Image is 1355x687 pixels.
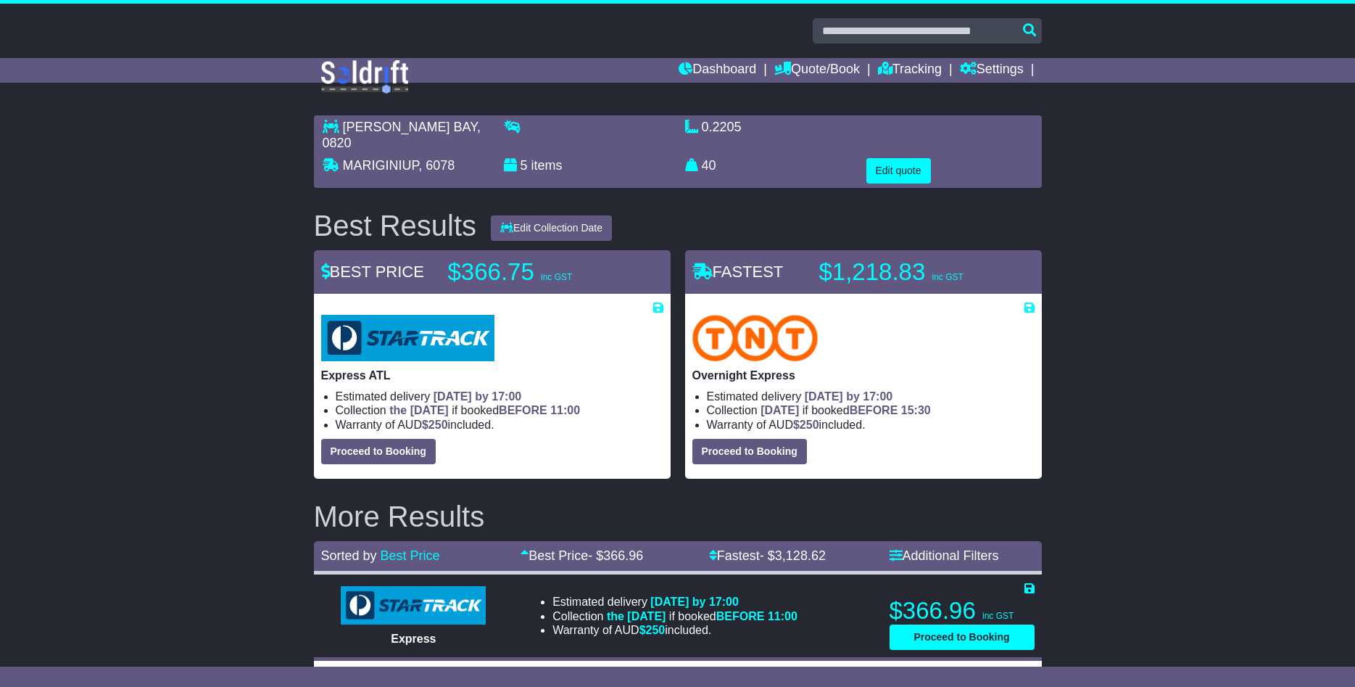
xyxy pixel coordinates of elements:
[323,120,481,150] span: , 0820
[850,404,898,416] span: BEFORE
[491,215,612,241] button: Edit Collection Date
[768,610,797,622] span: 11:00
[878,58,942,83] a: Tracking
[499,404,547,416] span: BEFORE
[321,439,436,464] button: Proceed to Booking
[709,548,826,563] a: Fastest- $3,128.62
[552,595,797,609] li: Estimated delivery
[321,263,424,281] span: BEST PRICE
[692,315,819,361] img: TNT Domestic: Overnight Express
[531,158,563,173] span: items
[702,158,716,173] span: 40
[588,548,643,563] span: - $
[890,596,1035,625] p: $366.96
[819,258,1000,287] p: $1,218.83
[960,58,1024,83] a: Settings
[321,315,494,361] img: StarTrack: Express ATL
[336,418,663,432] li: Warranty of AUD included.
[521,548,643,563] a: Best Price- $366.96
[603,548,643,563] span: 366.96
[707,418,1035,432] li: Warranty of AUD included.
[901,404,931,416] span: 15:30
[707,390,1035,403] li: Estimated delivery
[341,586,486,625] img: StarTrack: Express
[336,403,663,417] li: Collection
[336,390,663,403] li: Estimated delivery
[321,369,663,382] p: Express ATL
[550,404,580,416] span: 11:00
[607,610,666,622] span: the [DATE]
[389,404,448,416] span: the [DATE]
[381,548,440,563] a: Best Price
[418,158,455,173] span: , 6078
[307,210,484,242] div: Best Results
[343,120,477,134] span: [PERSON_NAME] BAY
[692,439,807,464] button: Proceed to Booking
[805,390,893,403] span: [DATE] by 17:00
[775,548,826,563] span: 3,128.62
[692,263,784,281] span: FASTEST
[448,258,629,287] p: $366.75
[422,419,448,431] span: $
[716,610,765,622] span: BEFORE
[607,610,797,622] span: if booked
[800,419,819,431] span: 250
[541,272,572,282] span: inc GST
[866,158,931,184] button: Edit quote
[760,548,826,563] span: - $
[434,390,522,403] span: [DATE] by 17:00
[343,158,419,173] span: MARIGINIUP
[890,548,999,563] a: Additional Filters
[314,501,1042,532] h2: More Results
[552,623,797,637] li: Warranty of AUD included.
[521,158,528,173] span: 5
[646,624,666,636] span: 250
[890,625,1035,650] button: Proceed to Booking
[650,596,739,608] span: [DATE] by 17:00
[552,609,797,623] li: Collection
[428,419,448,431] span: 250
[761,404,930,416] span: if booked
[774,58,860,83] a: Quote/Book
[389,404,580,416] span: if booked
[982,611,1014,621] span: inc GST
[391,633,436,645] span: Express
[321,548,377,563] span: Sorted by
[761,404,799,416] span: [DATE]
[639,624,666,636] span: $
[679,58,756,83] a: Dashboard
[793,419,819,431] span: $
[692,369,1035,382] p: Overnight Express
[707,403,1035,417] li: Collection
[702,120,742,134] span: 0.2205
[932,272,963,282] span: inc GST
